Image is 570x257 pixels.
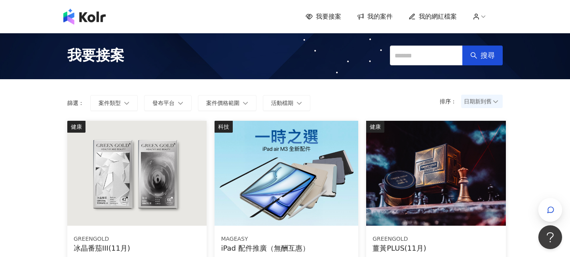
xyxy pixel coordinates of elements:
[63,9,106,25] img: logo
[357,12,393,21] a: 我的案件
[206,100,239,106] span: 案件價格範圍
[481,51,495,60] span: 搜尋
[306,12,341,21] a: 我要接案
[372,243,499,253] div: 薑黃PLUS(11月)
[152,100,175,106] span: 發布平台
[221,235,352,243] div: MAGEASY
[74,243,200,253] div: 冰晶番茄III(11月)
[263,95,310,111] button: 活動檔期
[221,243,352,253] div: iPad 配件推廣（無酬互惠）
[366,121,505,226] img: 薑黃PLUS
[67,121,85,133] div: 健康
[538,225,562,249] iframe: Help Scout Beacon - Open
[408,12,457,21] a: 我的網紅檔案
[67,46,124,65] span: 我要接案
[316,12,341,21] span: 我要接案
[464,95,500,107] span: 日期新到舊
[215,121,233,133] div: 科技
[366,121,384,133] div: 健康
[440,98,461,105] p: 排序：
[372,235,499,243] div: GREENGOLD
[462,46,503,65] button: 搜尋
[198,95,256,111] button: 案件價格範圍
[99,100,121,106] span: 案件類型
[67,121,207,226] img: 冰晶番茄III
[90,95,138,111] button: 案件類型
[367,12,393,21] span: 我的案件
[67,100,84,106] p: 篩選：
[470,52,477,59] span: search
[215,121,358,226] img: iPad 全系列配件
[271,100,293,106] span: 活動檔期
[144,95,192,111] button: 發布平台
[74,235,200,243] div: GREENGOLD
[419,12,457,21] span: 我的網紅檔案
